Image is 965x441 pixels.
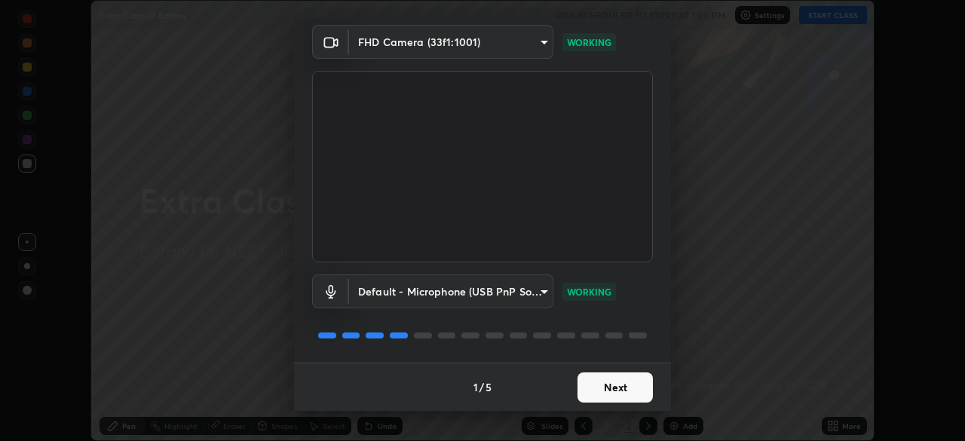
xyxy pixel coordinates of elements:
button: Next [577,372,653,403]
div: FHD Camera (33f1:1001) [349,274,553,308]
h4: / [479,379,484,395]
p: WORKING [567,35,611,49]
h4: 1 [473,379,478,395]
h4: 5 [486,379,492,395]
div: FHD Camera (33f1:1001) [349,25,553,59]
p: WORKING [567,285,611,299]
